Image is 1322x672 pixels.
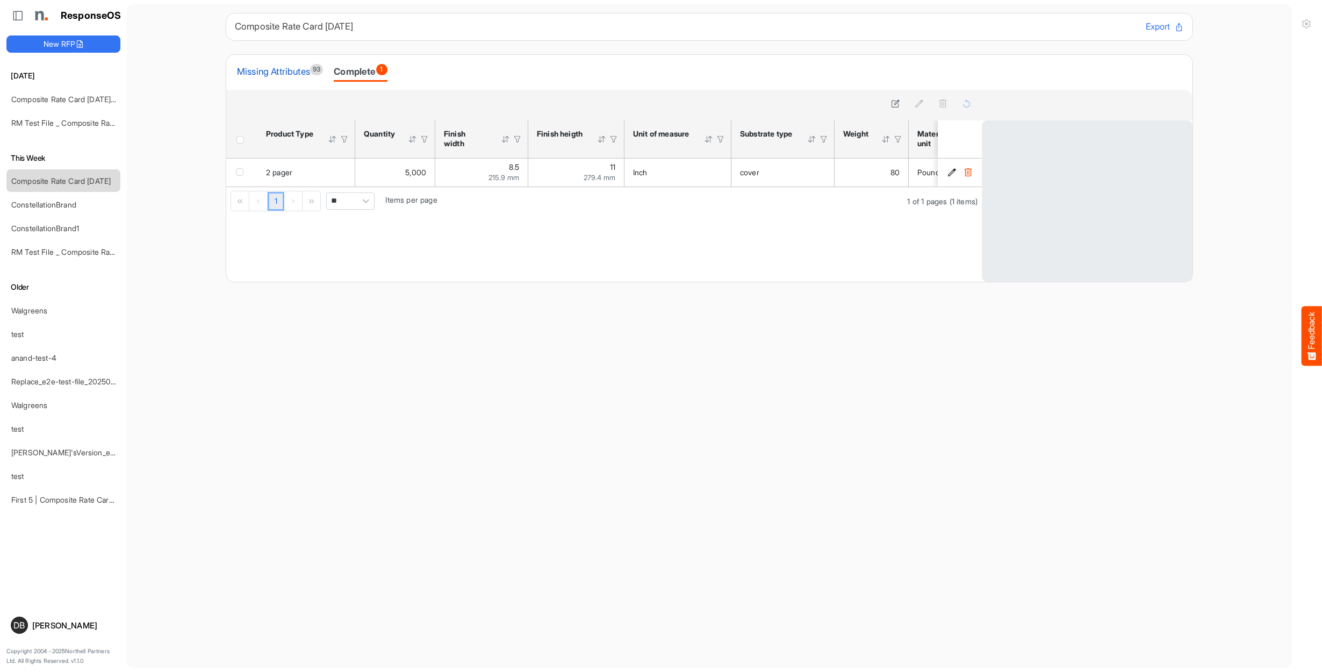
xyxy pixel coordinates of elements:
[11,176,111,185] a: Composite Rate Card [DATE]
[376,64,387,75] span: 1
[528,159,624,187] td: 11 is template cell Column Header httpsnorthellcomontologiesmapping-rulesmeasurementhasfinishsize...
[624,159,731,187] td: Inch is template cell Column Header httpsnorthellcomontologiesmapping-rulesmeasurementhasunitofme...
[731,159,835,187] td: cover is template cell Column Header httpsnorthellcomontologiesmapping-rulesmaterialhassubstratem...
[11,353,56,362] a: anand-test-4
[488,173,519,182] span: 215.9 mm
[11,118,161,127] a: RM Test File _ Composite Rate Card [DATE]
[740,168,759,177] span: cover
[6,35,120,53] button: New RFP
[11,401,47,410] a: Walgreens
[226,159,257,187] td: checkbox
[633,129,690,139] div: Unit of measure
[740,129,793,139] div: Substrate type
[716,134,725,144] div: Filter Icon
[405,168,426,177] span: 5,000
[30,5,51,26] img: Northell
[11,424,24,433] a: test
[11,224,79,233] a: ConstellationBrand1
[303,191,320,211] div: Go to last page
[435,159,528,187] td: 8.5 is template cell Column Header httpsnorthellcomontologiesmapping-rulesmeasurementhasfinishsiz...
[11,247,161,256] a: RM Test File _ Composite Rate Card [DATE]
[11,495,139,504] a: First 5 | Composite Rate Card [DATE]
[982,120,1192,282] div: Loading costs
[364,129,394,139] div: Quantity
[385,195,437,204] span: Items per page
[444,129,487,148] div: Finish width
[950,197,978,206] span: (1 items)
[11,471,24,481] a: test
[310,64,323,75] span: 93
[268,192,284,211] a: Page 1 of 1 Pages
[6,281,120,293] h6: Older
[355,159,435,187] td: 5000 is template cell Column Header httpsnorthellcomontologiesmapping-rulesorderhasquantity
[1302,306,1322,366] button: Feedback
[340,134,349,144] div: Filter Icon
[6,152,120,164] h6: This Week
[610,162,615,171] span: 11
[266,129,314,139] div: Product Type
[6,70,120,82] h6: [DATE]
[11,377,149,386] a: Replace_e2e-test-file_20250604_111803
[6,647,120,666] p: Copyright 2004 - 2025 Northell Partners Ltd. All Rights Reserved. v 1.1.0
[633,168,648,177] span: Inch
[509,162,519,171] span: 8.5
[226,187,982,217] div: Pager Container
[843,129,867,139] div: Weight
[537,129,583,139] div: Finish heigth
[917,168,960,177] span: Pound Mass
[284,191,303,211] div: Go to next page
[893,134,903,144] div: Filter Icon
[11,448,213,457] a: [PERSON_NAME]'sVersion_e2e-test-file_20250604_111803
[13,621,25,630] span: DB
[938,159,984,187] td: 48fddddd-9ab0-40ee-bf49-f124c6f9f6f9 is template cell Column Header
[334,64,387,79] div: Complete
[946,167,957,178] button: Edit
[237,64,323,79] div: Missing Attributes
[266,168,292,177] span: 2 pager
[835,159,909,187] td: 80 is template cell Column Header httpsnorthellcomontologiesmapping-rulesmaterialhasmaterialweight
[819,134,829,144] div: Filter Icon
[235,22,1137,31] h6: Composite Rate Card [DATE]
[231,191,249,211] div: Go to first page
[11,200,76,209] a: ConstellationBrand
[890,168,900,177] span: 80
[11,95,139,104] a: Composite Rate Card [DATE]_smaller
[584,173,615,182] span: 279.4 mm
[257,159,355,187] td: 2 pager is template cell Column Header product-type
[909,159,1031,187] td: Pound Mass is template cell Column Header httpsnorthellcomontologiesmapping-rulesmaterialhasmater...
[226,120,257,158] th: Header checkbox
[1146,20,1184,34] button: Export
[326,192,375,210] span: Pagerdropdown
[32,621,116,630] div: [PERSON_NAME]
[609,134,619,144] div: Filter Icon
[420,134,429,144] div: Filter Icon
[917,129,989,148] div: Material weight unit
[11,306,47,315] a: Walgreens
[61,10,121,22] h1: ResponseOS
[962,167,973,178] button: Delete
[907,197,947,206] span: 1 of 1 pages
[11,330,24,339] a: test
[513,134,522,144] div: Filter Icon
[249,191,268,211] div: Go to previous page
